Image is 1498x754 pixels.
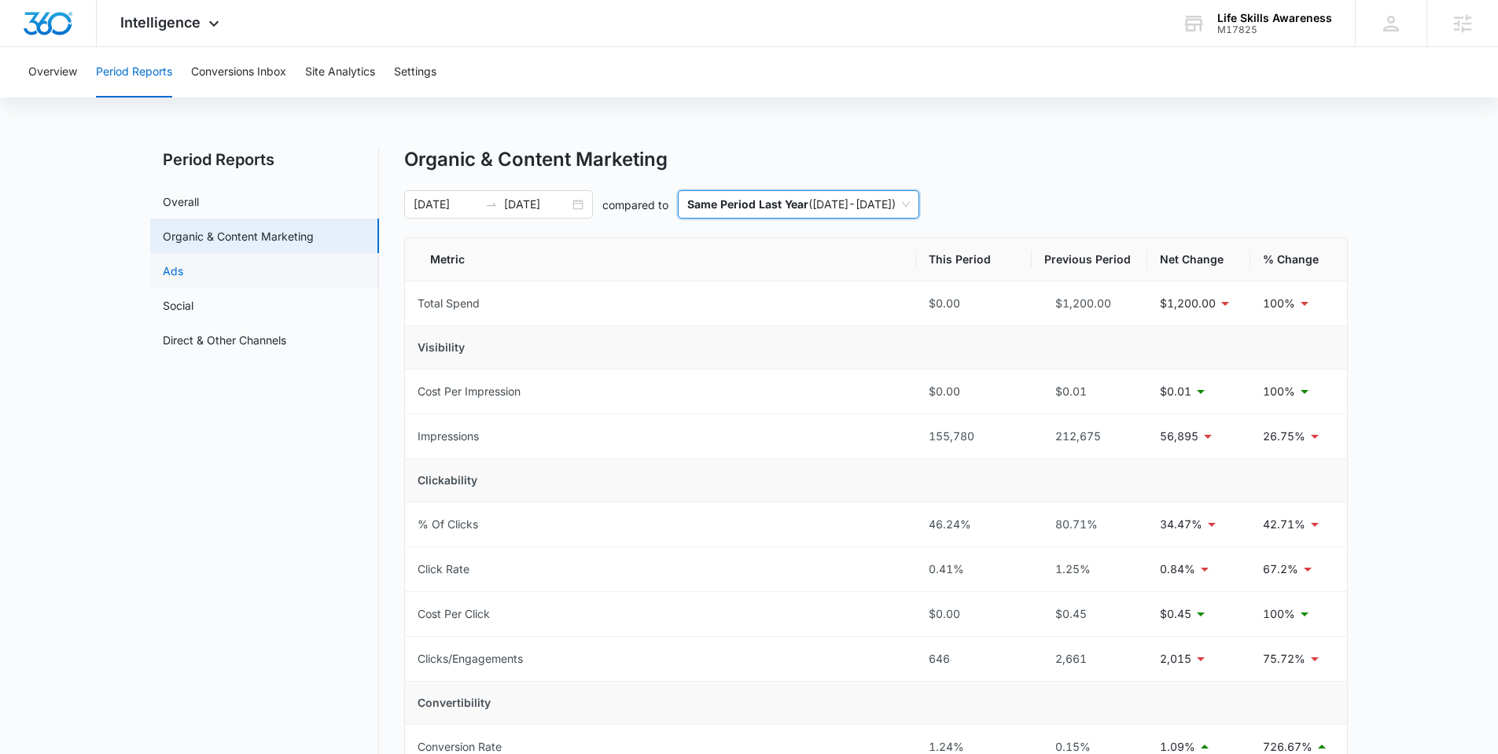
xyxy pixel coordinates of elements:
p: $0.01 [1160,383,1191,400]
span: ( [DATE] - [DATE] ) [687,191,910,218]
div: 0.41% [929,561,1019,578]
div: 212,675 [1044,428,1135,445]
div: 646 [929,650,1019,668]
a: Ads [163,263,183,279]
span: swap-right [485,198,498,211]
h2: Period Reports [150,148,379,171]
div: Click Rate [418,561,469,578]
p: 26.75% [1263,428,1305,445]
button: Settings [394,47,436,97]
div: $0.01 [1044,383,1135,400]
div: $0.00 [929,605,1019,623]
div: 46.24% [929,516,1019,533]
div: 1.25% [1044,561,1135,578]
a: Overall [163,193,199,210]
div: Cost Per Impression [418,383,521,400]
div: account id [1217,24,1332,35]
div: Clicks/Engagements [418,650,523,668]
button: Site Analytics [305,47,375,97]
p: Same Period Last Year [687,197,808,211]
td: Clickability [405,459,1347,502]
th: Metric [405,238,916,281]
p: 75.72% [1263,650,1305,668]
div: account name [1217,12,1332,24]
th: Previous Period [1032,238,1147,281]
div: Total Spend [418,295,480,312]
span: Intelligence [120,14,201,31]
div: $0.45 [1044,605,1135,623]
p: 2,015 [1160,650,1191,668]
h1: Organic & Content Marketing [404,148,668,171]
div: $1,200.00 [1044,295,1135,312]
p: 42.71% [1263,516,1305,533]
p: 100% [1263,295,1295,312]
input: End date [504,196,569,213]
button: Overview [28,47,77,97]
p: 100% [1263,605,1295,623]
div: Cost Per Click [418,605,490,623]
td: Visibility [405,326,1347,370]
div: 2,661 [1044,650,1135,668]
button: Conversions Inbox [191,47,286,97]
input: Start date [414,196,479,213]
td: Convertibility [405,682,1347,725]
a: Social [163,297,193,314]
p: 56,895 [1160,428,1198,445]
p: $1,200.00 [1160,295,1216,312]
div: 80.71% [1044,516,1135,533]
a: Organic & Content Marketing [163,228,314,245]
th: Net Change [1147,238,1250,281]
button: Period Reports [96,47,172,97]
p: 100% [1263,383,1295,400]
div: Impressions [418,428,479,445]
span: to [485,198,498,211]
div: 155,780 [929,428,1019,445]
div: $0.00 [929,295,1019,312]
div: $0.00 [929,383,1019,400]
div: % Of Clicks [418,516,478,533]
p: 34.47% [1160,516,1202,533]
p: 67.2% [1263,561,1298,578]
a: Direct & Other Channels [163,332,286,348]
p: compared to [602,197,668,213]
th: % Change [1250,238,1347,281]
th: This Period [916,238,1032,281]
p: $0.45 [1160,605,1191,623]
p: 0.84% [1160,561,1195,578]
